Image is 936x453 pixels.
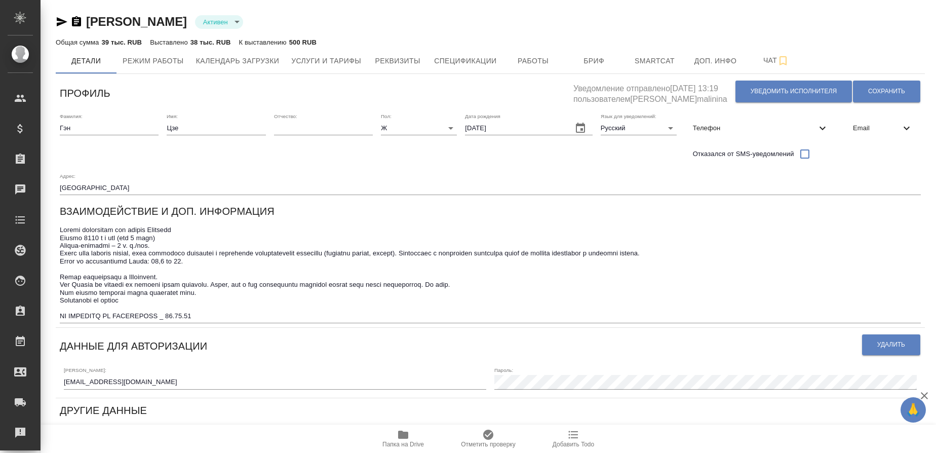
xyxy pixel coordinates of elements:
[60,173,75,178] label: Адрес:
[494,368,513,373] label: Пароль:
[862,334,920,355] button: Удалить
[239,39,289,46] p: К выставлению
[901,397,926,423] button: 🙏
[86,15,187,28] a: [PERSON_NAME]
[70,16,83,28] button: Скопировать ссылку
[60,402,147,419] h6: Другие данные
[56,16,68,28] button: Скопировать ссылку для ЯМессенджера
[274,114,297,119] label: Отчество:
[56,39,101,46] p: Общая сумма
[693,149,794,159] span: Отказался от SMS-уведомлений
[531,425,616,453] button: Добавить Todo
[361,425,446,453] button: Папка на Drive
[381,121,457,135] div: Ж
[289,39,317,46] p: 500 RUB
[553,441,594,448] span: Добавить Todo
[434,55,496,67] span: Спецификации
[905,399,922,421] span: 🙏
[777,55,789,67] svg: Подписаться
[373,55,422,67] span: Реквизиты
[685,117,837,139] div: Телефон
[123,55,184,67] span: Режим работы
[381,114,392,119] label: Пол:
[868,87,905,96] span: Сохранить
[382,441,424,448] span: Папка на Drive
[196,55,280,67] span: Календарь загрузки
[195,15,243,29] div: Активен
[465,114,500,119] label: Дата рождения
[573,78,735,105] h5: Уведомление отправлено [DATE] 13:19 пользователем [PERSON_NAME]malinina
[877,341,905,349] span: Удалить
[691,55,740,67] span: Доп. инфо
[167,114,178,119] label: Имя:
[461,441,515,448] span: Отметить проверку
[752,54,801,67] span: Чат
[735,81,852,102] button: Уведомить исполнителя
[60,85,110,101] h6: Профиль
[570,55,618,67] span: Бриф
[60,203,275,219] h6: Взаимодействие и доп. информация
[746,423,766,443] button: Скопировать ссылку
[190,39,231,46] p: 38 тыс. RUB
[845,117,921,139] div: Email
[601,114,656,119] label: Язык для уведомлений:
[446,425,531,453] button: Отметить проверку
[60,114,83,119] label: Фамилия:
[853,81,920,102] button: Сохранить
[60,338,207,354] h6: Данные для авторизации
[751,87,837,96] span: Уведомить исполнителя
[291,55,361,67] span: Услуги и тарифы
[601,121,677,135] div: Русский
[62,55,110,67] span: Детали
[60,226,921,320] textarea: Loremi dolorsitam con adipis Elitsedd Eiusmo 8110 t i utl (etd 5 magn) Aliqua-enimadmi – 2 v. q./...
[200,18,231,26] button: Активен
[693,123,816,133] span: Телефон
[853,123,901,133] span: Email
[150,39,190,46] p: Выставлено
[509,55,558,67] span: Работы
[64,368,106,373] label: [PERSON_NAME]:
[101,39,142,46] p: 39 тыс. RUB
[631,55,679,67] span: Smartcat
